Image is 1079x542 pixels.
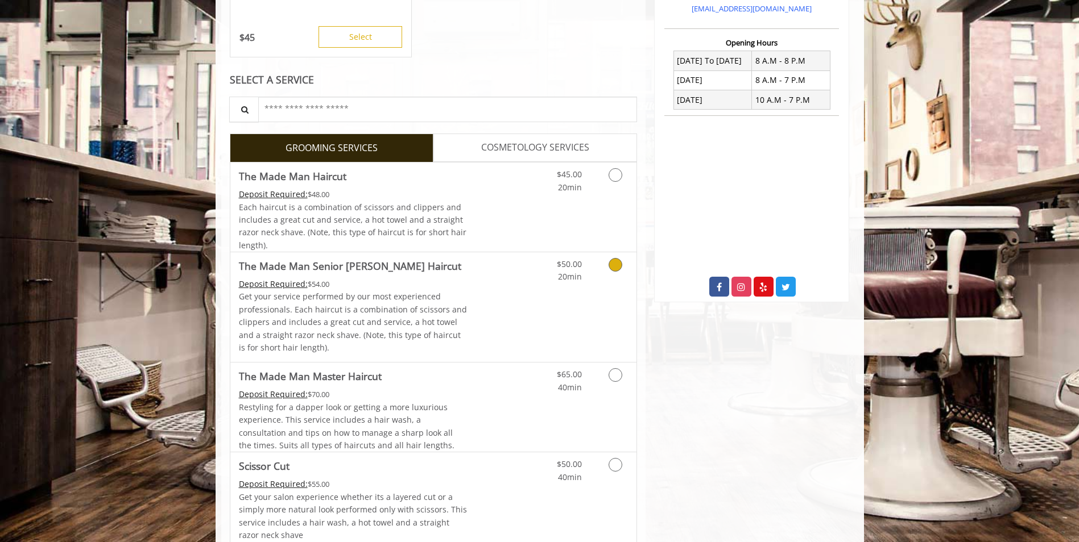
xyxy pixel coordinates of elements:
[239,388,468,401] div: $70.00
[558,382,582,393] span: 40min
[239,368,382,384] b: The Made Man Master Haircut
[239,458,290,474] b: Scissor Cut
[752,51,830,70] td: 8 A.M - 8 P.M
[558,271,582,282] span: 20min
[557,369,582,380] span: $65.00
[239,402,454,451] span: Restyling for a dapper look or getting a more luxurious experience. This service includes a hair ...
[664,39,839,47] h3: Opening Hours
[692,3,812,14] a: [EMAIL_ADDRESS][DOMAIN_NAME]
[239,31,245,44] span: $
[557,169,582,180] span: $45.00
[673,90,752,110] td: [DATE]
[558,182,582,193] span: 20min
[229,97,259,122] button: Service Search
[239,31,255,44] p: 45
[319,26,402,48] button: Select
[481,140,589,155] span: COSMETOLOGY SERVICES
[239,278,308,289] span: This service needs some Advance to be paid before we block your appointment
[673,51,752,70] td: [DATE] To [DATE]
[239,478,468,490] div: $55.00
[557,458,582,469] span: $50.00
[239,478,308,489] span: This service needs some Advance to be paid before we block your appointment
[286,141,378,156] span: GROOMING SERVICES
[752,70,830,90] td: 8 A.M - 7 P.M
[230,74,638,85] div: SELECT A SERVICE
[239,278,468,290] div: $54.00
[239,290,468,354] p: Get your service performed by our most experienced professionals. Each haircut is a combination o...
[239,202,466,251] span: Each haircut is a combination of scissors and clippers and includes a great cut and service, a ho...
[239,491,468,542] p: Get your salon experience whether its a layered cut or a simply more natural look performed only ...
[239,168,346,184] b: The Made Man Haircut
[752,90,830,110] td: 10 A.M - 7 P.M
[239,188,468,201] div: $48.00
[558,472,582,482] span: 40min
[673,70,752,90] td: [DATE]
[239,258,461,274] b: The Made Man Senior [PERSON_NAME] Haircut
[557,259,582,269] span: $50.00
[239,189,308,199] span: This service needs some Advance to be paid before we block your appointment
[239,389,308,399] span: This service needs some Advance to be paid before we block your appointment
